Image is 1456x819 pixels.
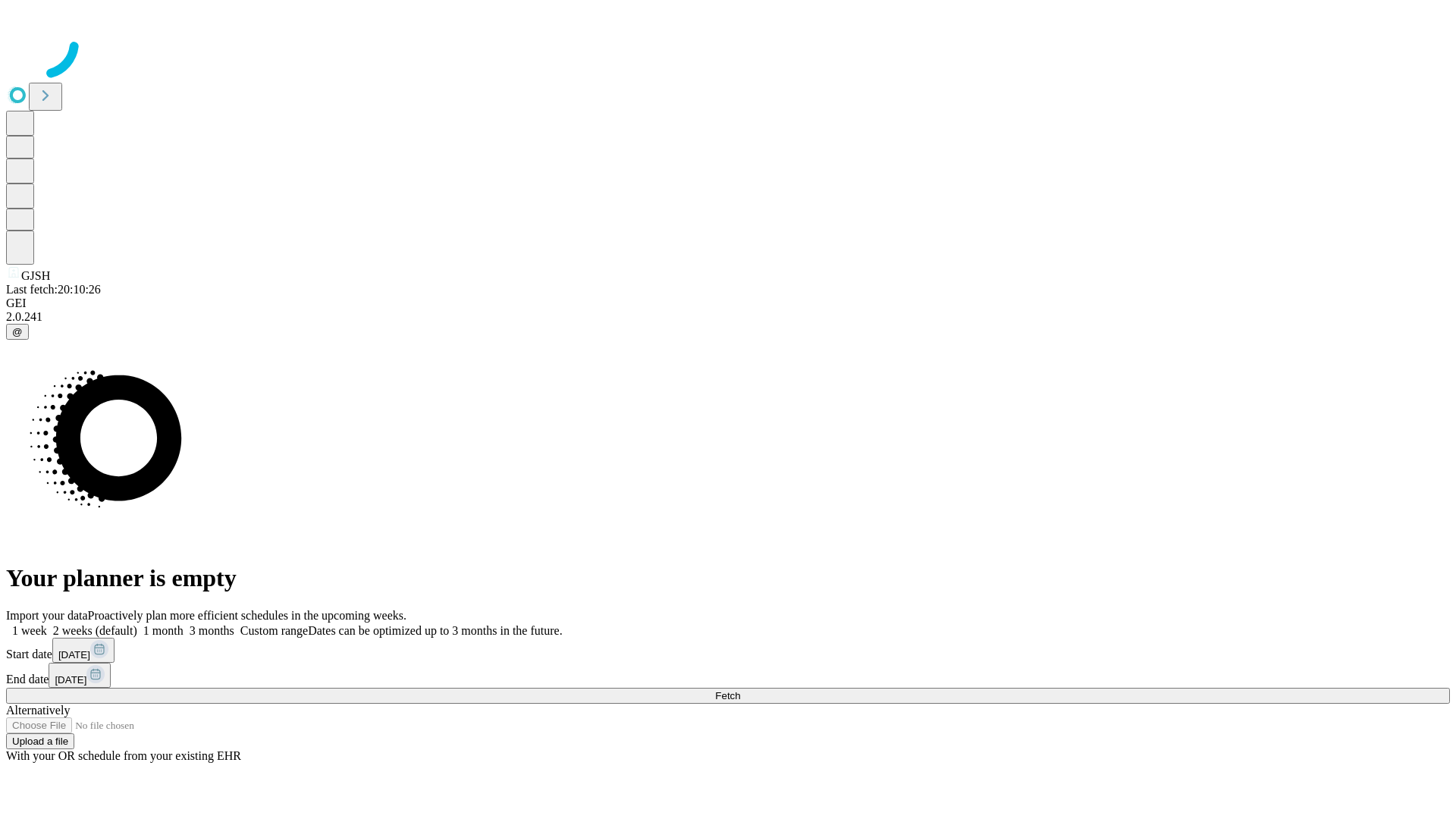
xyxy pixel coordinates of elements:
[53,624,137,637] span: 2 weeks (default)
[6,297,1450,310] div: GEI
[52,638,115,663] button: [DATE]
[6,704,70,717] span: Alternatively
[6,663,1450,688] div: End date
[55,674,86,686] span: [DATE]
[6,609,88,622] span: Import your data
[6,638,1450,663] div: Start date
[143,624,184,637] span: 1 month
[12,326,23,337] span: @
[6,733,74,749] button: Upload a file
[88,609,406,622] span: Proactively plan more efficient schedules in the upcoming weeks.
[12,624,47,637] span: 1 week
[6,564,1450,592] h1: Your planner is empty
[6,283,101,296] span: Last fetch: 20:10:26
[49,663,111,688] button: [DATE]
[21,269,50,282] span: GJSH
[6,749,241,762] span: With your OR schedule from your existing EHR
[6,688,1450,704] button: Fetch
[240,624,308,637] span: Custom range
[308,624,562,637] span: Dates can be optimized up to 3 months in the future.
[190,624,234,637] span: 3 months
[58,649,90,661] span: [DATE]
[715,690,740,701] span: Fetch
[6,324,29,340] button: @
[6,310,1450,324] div: 2.0.241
